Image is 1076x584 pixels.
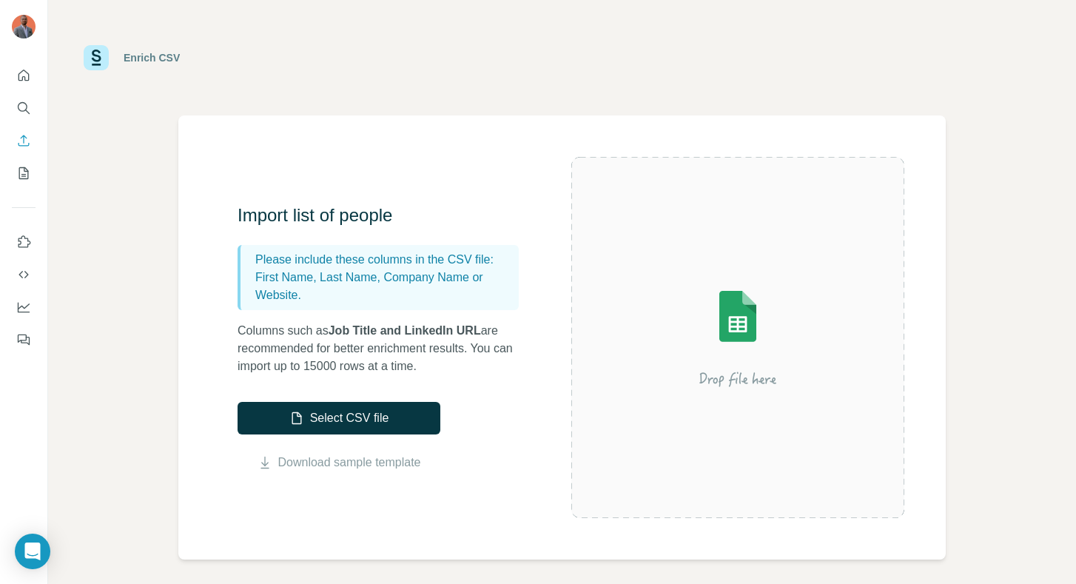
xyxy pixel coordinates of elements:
[12,160,36,187] button: My lists
[255,269,513,304] p: First Name, Last Name, Company Name or Website.
[12,127,36,154] button: Enrich CSV
[12,261,36,288] button: Use Surfe API
[12,15,36,38] img: Avatar
[255,251,513,269] p: Please include these columns in the CSV file:
[238,402,440,434] button: Select CSV file
[238,322,534,375] p: Columns such as are recommended for better enrichment results. You can import up to 15000 rows at...
[12,62,36,89] button: Quick start
[12,326,36,353] button: Feedback
[238,204,534,227] h3: Import list of people
[605,249,871,426] img: Surfe Illustration - Drop file here or select below
[12,95,36,121] button: Search
[278,454,421,471] a: Download sample template
[329,324,481,337] span: Job Title and LinkedIn URL
[124,50,180,65] div: Enrich CSV
[12,229,36,255] button: Use Surfe on LinkedIn
[238,454,440,471] button: Download sample template
[84,45,109,70] img: Surfe Logo
[12,294,36,320] button: Dashboard
[15,534,50,569] div: Open Intercom Messenger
